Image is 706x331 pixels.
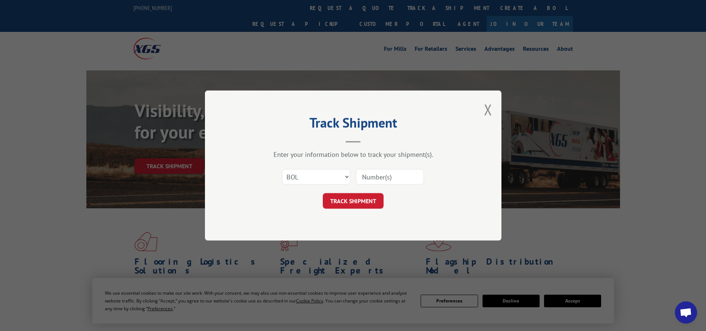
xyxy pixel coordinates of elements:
input: Number(s) [356,169,424,185]
h2: Track Shipment [242,117,464,132]
button: TRACK SHIPMENT [323,193,384,209]
button: Close modal [484,100,492,119]
div: Enter your information below to track your shipment(s). [242,150,464,159]
div: Open chat [675,301,697,324]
